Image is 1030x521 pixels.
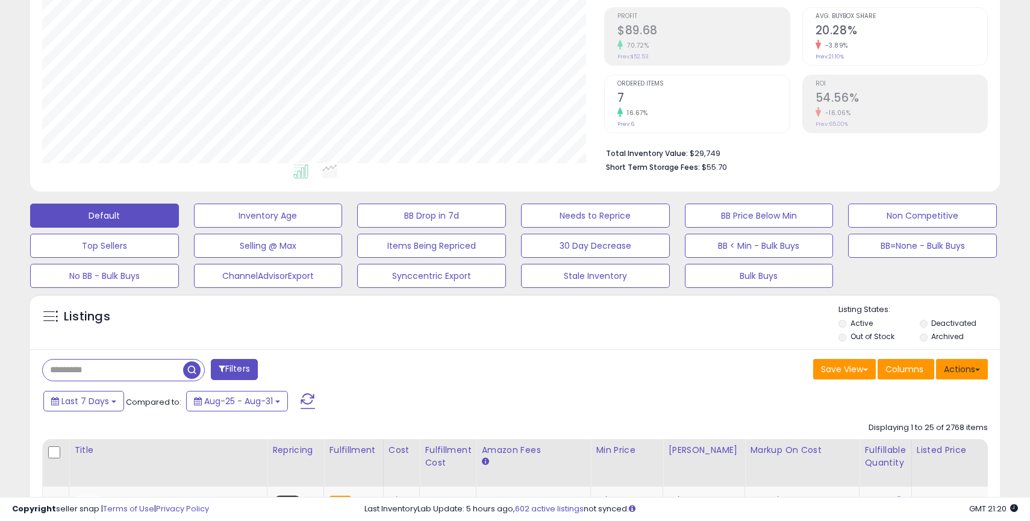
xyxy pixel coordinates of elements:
[30,234,179,258] button: Top Sellers
[30,264,179,288] button: No BB - Bulk Buys
[821,41,848,50] small: -3.89%
[617,23,789,40] h2: $89.68
[848,234,997,258] button: BB=None - Bulk Buys
[878,359,934,379] button: Columns
[12,503,56,514] strong: Copyright
[851,331,894,342] label: Out of Stock
[838,304,999,316] p: Listing States:
[74,444,262,457] div: Title
[61,395,109,407] span: Last 7 Days
[623,41,649,50] small: 70.72%
[917,444,1021,457] div: Listed Price
[606,162,700,172] b: Short Term Storage Fees:
[211,359,258,380] button: Filters
[668,444,740,457] div: [PERSON_NAME]
[931,331,964,342] label: Archived
[623,108,648,117] small: 16.67%
[204,395,273,407] span: Aug-25 - Aug-31
[816,23,987,40] h2: 20.28%
[745,439,860,487] th: The percentage added to the cost of goods (COGS) that forms the calculator for Min & Max prices.
[272,444,319,457] div: Repricing
[617,81,789,87] span: Ordered Items
[816,91,987,107] h2: 54.56%
[750,444,854,457] div: Markup on Cost
[885,363,923,375] span: Columns
[685,234,834,258] button: BB < Min - Bulk Buys
[617,120,634,128] small: Prev: 6
[126,396,181,408] span: Compared to:
[515,503,584,514] a: 602 active listings
[194,264,343,288] button: ChannelAdvisorExport
[389,444,415,457] div: Cost
[617,53,649,60] small: Prev: $52.53
[521,264,670,288] button: Stale Inventory
[521,234,670,258] button: 30 Day Decrease
[869,422,988,434] div: Displaying 1 to 25 of 2768 items
[864,444,906,469] div: Fulfillable Quantity
[816,81,987,87] span: ROI
[821,108,851,117] small: -16.06%
[685,264,834,288] button: Bulk Buys
[816,13,987,20] span: Avg. Buybox Share
[617,13,789,20] span: Profit
[357,234,506,258] button: Items Being Repriced
[194,204,343,228] button: Inventory Age
[521,204,670,228] button: Needs to Reprice
[30,204,179,228] button: Default
[364,504,1019,515] div: Last InventoryLab Update: 5 hours ago, not synced.
[816,120,848,128] small: Prev: 65.00%
[481,457,488,467] small: Amazon Fees.
[969,503,1018,514] span: 2025-09-8 21:20 GMT
[816,53,844,60] small: Prev: 21.10%
[685,204,834,228] button: BB Price Below Min
[194,234,343,258] button: Selling @ Max
[357,264,506,288] button: Synccentric Export
[617,91,789,107] h2: 7
[43,391,124,411] button: Last 7 Days
[103,503,154,514] a: Terms of Use
[606,148,688,158] b: Total Inventory Value:
[813,359,876,379] button: Save View
[186,391,288,411] button: Aug-25 - Aug-31
[481,444,585,457] div: Amazon Fees
[425,444,471,469] div: Fulfillment Cost
[848,204,997,228] button: Non Competitive
[64,308,110,325] h5: Listings
[702,161,727,173] span: $55.70
[936,359,988,379] button: Actions
[931,318,976,328] label: Deactivated
[606,145,979,160] li: $29,749
[156,503,209,514] a: Privacy Policy
[851,318,873,328] label: Active
[596,444,658,457] div: Min Price
[329,444,378,457] div: Fulfillment
[357,204,506,228] button: BB Drop in 7d
[12,504,209,515] div: seller snap | |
